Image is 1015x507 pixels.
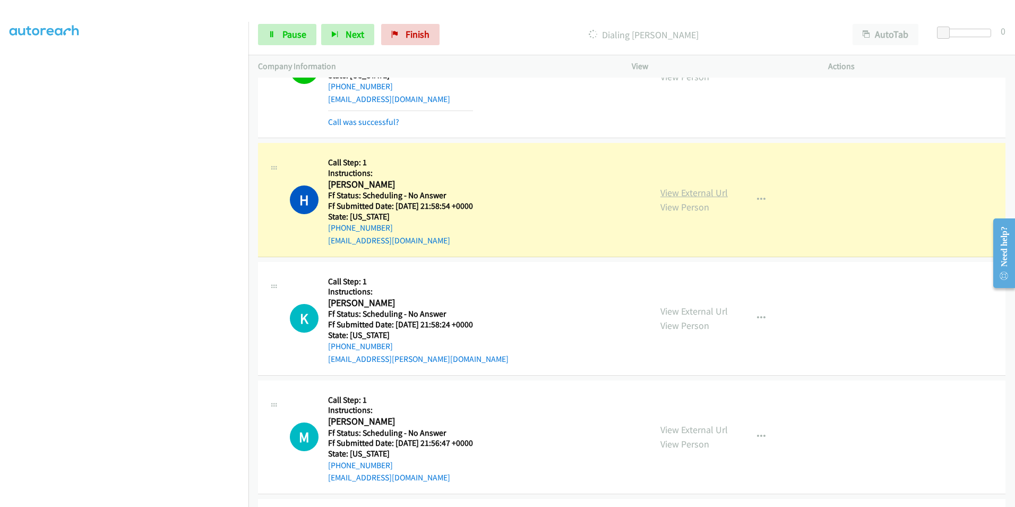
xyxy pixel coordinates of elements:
[290,185,319,214] h1: H
[853,24,918,45] button: AutoTab
[321,24,374,45] button: Next
[454,28,833,42] p: Dialing [PERSON_NAME]
[660,319,709,332] a: View Person
[328,428,473,438] h5: Ff Status: Scheduling - No Answer
[660,187,728,199] a: View External Url
[328,309,509,319] h5: Ff Status: Scheduling - No Answer
[290,422,319,451] h1: M
[328,179,473,191] h2: [PERSON_NAME]
[10,1,248,505] iframe: Dialpad
[328,201,473,212] h5: Ff Submitted Date: [DATE] 21:58:54 +0000
[258,24,316,45] a: Pause
[290,304,319,333] h1: K
[328,460,393,470] a: [PHONE_NUMBER]
[406,28,429,40] span: Finish
[328,319,509,330] h5: Ff Submitted Date: [DATE] 21:58:24 +0000
[258,60,613,73] p: Company Information
[328,438,473,449] h5: Ff Submitted Date: [DATE] 21:56:47 +0000
[328,286,509,297] h5: Instructions:
[328,190,473,201] h5: Ff Status: Scheduling - No Answer
[660,305,728,317] a: View External Url
[1001,24,1005,38] div: 0
[328,330,509,341] h5: State: [US_STATE]
[290,422,319,451] div: The call is yet to be attempted
[328,472,450,483] a: [EMAIL_ADDRESS][DOMAIN_NAME]
[328,354,509,364] a: [EMAIL_ADDRESS][PERSON_NAME][DOMAIN_NAME]
[660,438,709,450] a: View Person
[290,304,319,333] div: The call is yet to be attempted
[328,297,509,309] h2: [PERSON_NAME]
[660,201,709,213] a: View Person
[660,424,728,436] a: View External Url
[328,341,393,351] a: [PHONE_NUMBER]
[328,449,473,459] h5: State: [US_STATE]
[282,28,306,40] span: Pause
[328,168,473,179] h5: Instructions:
[346,28,364,40] span: Next
[328,94,450,104] a: [EMAIL_ADDRESS][DOMAIN_NAME]
[632,60,809,73] p: View
[328,416,473,428] h2: [PERSON_NAME]
[328,212,473,222] h5: State: [US_STATE]
[328,117,399,127] a: Call was successful?
[328,395,473,405] h5: Call Step: 1
[328,81,393,91] a: [PHONE_NUMBER]
[328,157,473,168] h5: Call Step: 1
[381,24,440,45] a: Finish
[942,29,991,37] div: Delay between calls (in seconds)
[328,405,473,416] h5: Instructions:
[328,223,393,233] a: [PHONE_NUMBER]
[328,235,450,246] a: [EMAIL_ADDRESS][DOMAIN_NAME]
[828,60,1005,73] p: Actions
[984,211,1015,295] iframe: Resource Center
[328,276,509,287] h5: Call Step: 1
